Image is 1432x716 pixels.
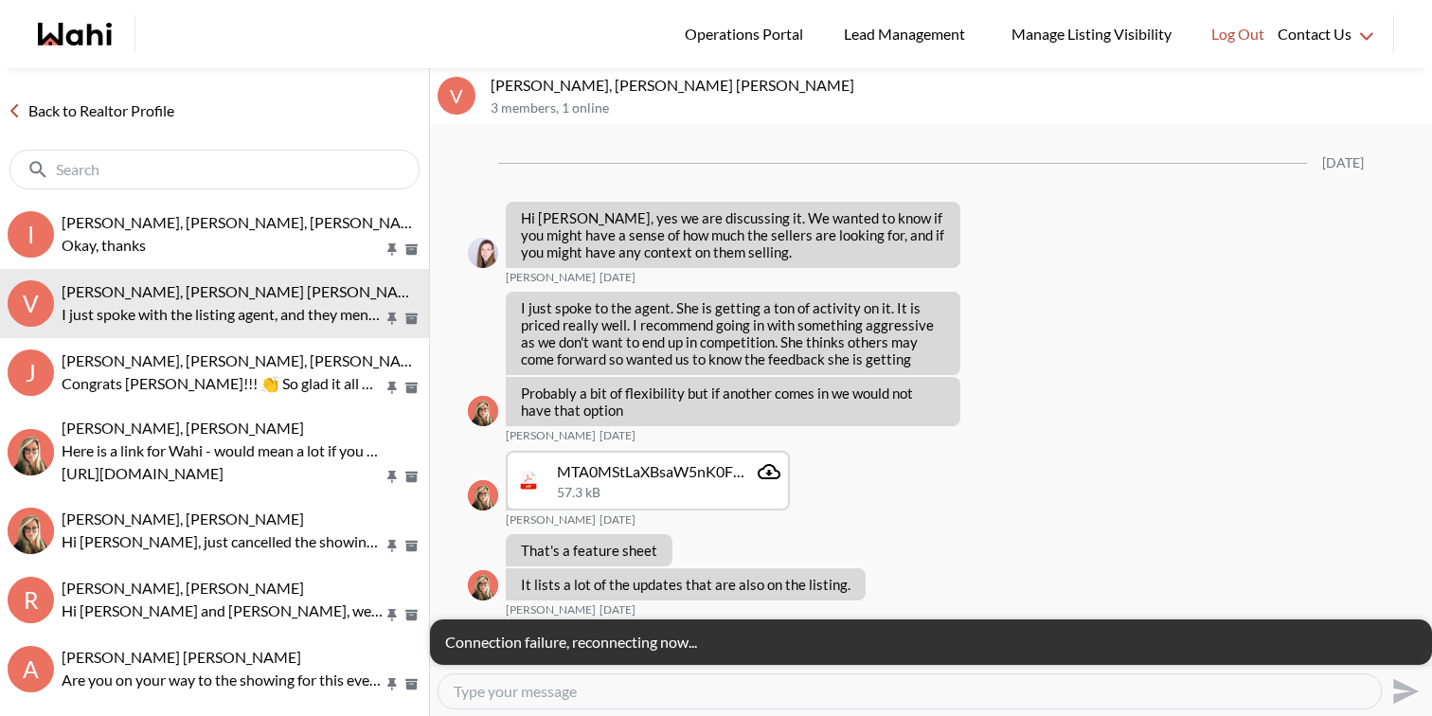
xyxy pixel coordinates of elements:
[506,270,596,285] span: [PERSON_NAME]
[384,469,401,485] button: Pin
[506,428,596,443] span: [PERSON_NAME]
[62,579,304,597] span: [PERSON_NAME], [PERSON_NAME]
[430,619,1432,665] div: Connection failure, reconnecting now...
[468,480,498,510] img: B
[62,351,428,369] span: [PERSON_NAME], [PERSON_NAME], [PERSON_NAME]
[491,76,1424,95] p: [PERSON_NAME], [PERSON_NAME] [PERSON_NAME]
[62,648,301,666] span: [PERSON_NAME] [PERSON_NAME]
[468,396,498,426] div: Barbara Funt
[438,77,475,115] div: V
[468,396,498,426] img: B
[8,646,54,692] div: A
[8,577,54,623] div: R
[468,570,498,600] img: B
[62,213,552,231] span: [PERSON_NAME], [PERSON_NAME], [PERSON_NAME], [PERSON_NAME]
[1006,22,1177,46] span: Manage Listing Visibility
[557,485,600,501] span: 57.3 kB
[491,100,1424,116] p: 3 members , 1 online
[62,234,384,257] p: Okay, thanks
[384,676,401,692] button: Pin
[1382,670,1424,712] button: Send
[454,682,1366,701] textarea: Type your message
[62,303,384,326] p: I just spoke with the listing agent, and they mentioned that the current tenants are not planning...
[402,607,421,623] button: Archive
[384,607,401,623] button: Pin
[38,23,112,45] a: Wahi homepage
[758,460,780,483] a: Attachment
[468,238,498,268] div: Victoria Basova
[8,349,54,396] div: J
[1322,155,1364,171] div: [DATE]
[521,209,945,260] p: Hi [PERSON_NAME], yes we are discussing it. We wanted to know if you might have a sense of how mu...
[56,160,377,179] input: Search
[62,372,384,395] p: Congrats [PERSON_NAME]!!! 👏 So glad it all worked out. Enjoy your new home.
[506,602,596,618] span: [PERSON_NAME]
[402,538,421,554] button: Archive
[402,469,421,485] button: Archive
[402,242,421,258] button: Archive
[521,385,945,419] p: Probably a bit of flexibility but if another comes in we would not have that option
[600,270,635,285] time: 2025-07-25T20:12:19.978Z
[557,462,749,481] div: MTA0MStLaXBsaW5nK0F2ZW51ZStGZWF0dXJlK0xpc3Q.pdf
[8,429,54,475] div: David Rodriguez, Barbara
[402,311,421,327] button: Archive
[600,512,635,528] time: 2025-07-25T20:16:58.080Z
[8,211,54,258] div: I
[1211,22,1264,46] span: Log Out
[521,299,945,367] p: I just spoke to the agent. She is getting a ton of activity on it. It is priced really well. I re...
[62,462,384,485] p: [URL][DOMAIN_NAME]
[521,542,657,559] p: That's a feature sheet
[506,512,596,528] span: [PERSON_NAME]
[62,669,384,691] p: Are you on your way to the showing for this evening?
[62,510,304,528] span: [PERSON_NAME], [PERSON_NAME]
[468,238,498,268] img: V
[8,508,54,554] img: D
[8,508,54,554] div: Dileep K, Barb
[600,602,635,618] time: 2025-07-25T20:19:28.880Z
[402,380,421,396] button: Archive
[8,429,54,475] img: D
[685,22,810,46] span: Operations Portal
[62,439,384,462] p: Here is a link for Wahi - would mean a lot if you could leave us a 5 star review and a bit about ...
[8,280,54,327] div: V
[384,380,401,396] button: Pin
[384,311,401,327] button: Pin
[384,538,401,554] button: Pin
[62,419,304,437] span: [PERSON_NAME], [PERSON_NAME]
[600,428,635,443] time: 2025-07-25T20:15:13.113Z
[62,282,425,300] span: [PERSON_NAME], [PERSON_NAME] [PERSON_NAME]
[468,570,498,600] div: Barbara Funt
[844,22,972,46] span: Lead Management
[521,576,850,593] p: It lists a lot of the updates that are also on the listing.
[402,676,421,692] button: Archive
[62,600,384,622] p: Hi [PERSON_NAME] and [PERSON_NAME], we hope you enjoyed your showings! Did the properties meet yo...
[384,242,401,258] button: Pin
[468,480,498,510] div: Barbara Funt
[62,530,384,553] p: Hi [PERSON_NAME], just cancelled the showing for [DATE] as requested. Totally understand and just...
